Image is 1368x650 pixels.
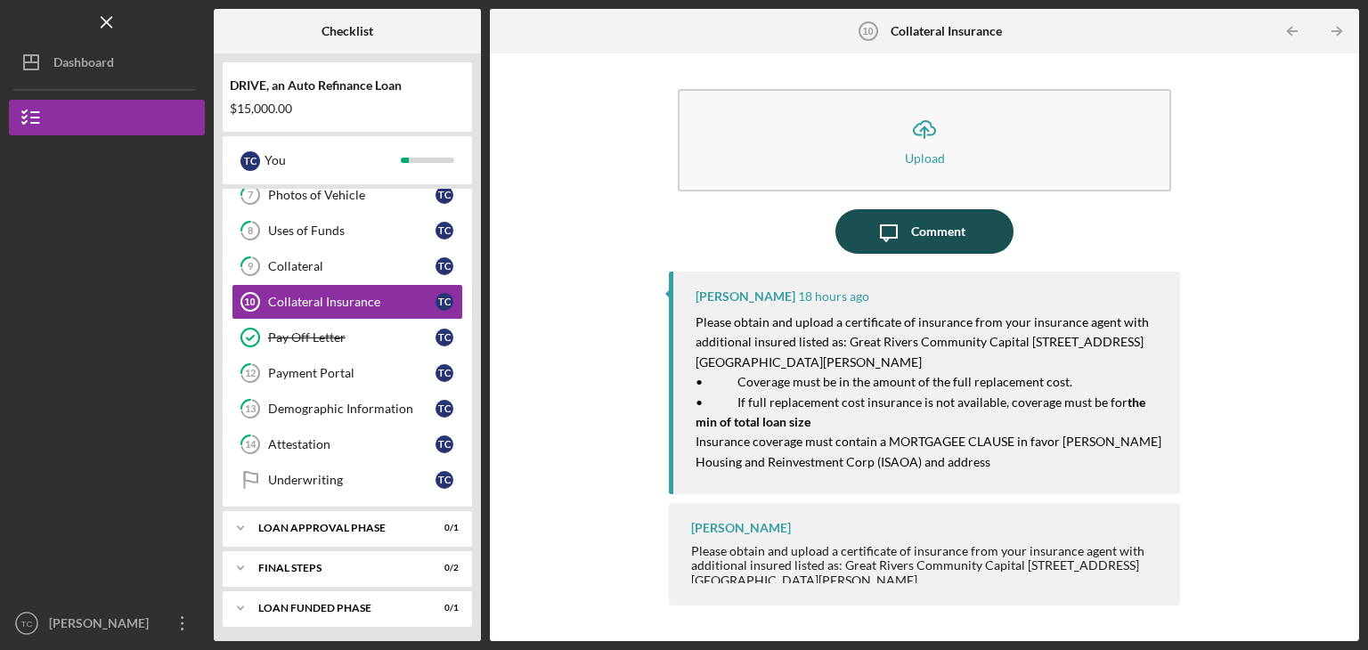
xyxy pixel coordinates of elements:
[905,151,945,165] div: Upload
[268,366,436,380] div: Payment Portal
[696,289,795,304] div: [PERSON_NAME]
[258,563,414,573] div: FINAL STEPS
[45,605,160,646] div: [PERSON_NAME]
[322,24,373,38] b: Checklist
[258,523,414,533] div: Loan Approval Phase
[232,355,463,391] a: 12Payment PortalTC
[696,314,1152,370] mark: Please obtain and upload a certificate of insurance from your insurance agent with additional ins...
[268,437,436,451] div: Attestation
[436,471,453,489] div: T C
[436,257,453,275] div: T C
[232,462,463,498] a: UnderwritingTC
[230,78,465,93] div: DRIVE, an Auto Refinance Loan
[244,297,255,307] tspan: 10
[427,603,459,613] div: 0 / 1
[268,473,436,487] div: Underwriting
[268,402,436,416] div: Demographic Information
[232,427,463,462] a: 14AttestationTC
[240,151,260,171] div: T C
[21,619,33,629] text: TC
[696,374,1072,389] mark: • Coverage must be in the amount of the full replacement cost.
[436,329,453,346] div: T C
[427,523,459,533] div: 0 / 1
[691,544,1162,587] div: Please obtain and upload a certificate of insurance from your insurance agent with additional ins...
[268,330,436,345] div: Pay Off Letter
[232,213,463,248] a: 8Uses of FundsTC
[232,248,463,284] a: 9CollateralTC
[696,394,1128,410] mark: • If full replacement cost insurance is not available, coverage must be for
[436,364,453,382] div: T C
[436,293,453,311] div: T C
[436,186,453,204] div: T C
[248,225,253,237] tspan: 8
[232,177,463,213] a: 7Photos of VehicleTC
[245,368,256,379] tspan: 12
[268,188,436,202] div: Photos of Vehicle
[245,403,256,415] tspan: 13
[268,223,436,238] div: Uses of Funds
[891,24,1002,38] b: Collateral Insurance
[436,400,453,418] div: T C
[232,391,463,427] a: 13Demographic InformationTC
[798,289,869,304] time: 2025-09-24 21:25
[835,209,1014,254] button: Comment
[696,434,1164,468] mark: Insurance coverage must contain a MORTGAGEE CLAUSE in favor [PERSON_NAME] Housing and Reinvestmen...
[911,209,965,254] div: Comment
[436,222,453,240] div: T C
[436,435,453,453] div: T C
[268,259,436,273] div: Collateral
[863,26,874,37] tspan: 10
[258,603,414,613] div: Loan Funded Phase
[691,521,791,535] div: [PERSON_NAME]
[248,190,254,201] tspan: 7
[232,284,463,320] a: 10Collateral InsuranceTC
[232,320,463,355] a: Pay Off LetterTC
[427,563,459,573] div: 0 / 2
[53,45,114,85] div: Dashboard
[678,89,1171,191] button: Upload
[9,45,205,80] button: Dashboard
[265,145,401,175] div: You
[245,439,256,451] tspan: 14
[230,102,465,116] div: $15,000.00
[9,605,205,641] button: TC[PERSON_NAME]
[268,295,436,309] div: Collateral Insurance
[248,261,254,272] tspan: 9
